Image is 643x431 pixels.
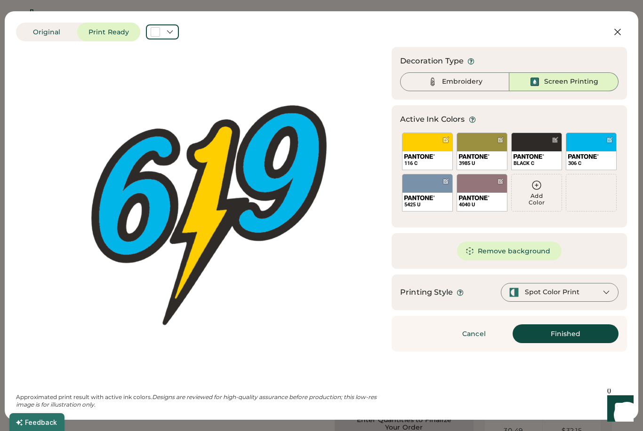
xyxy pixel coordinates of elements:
[427,76,438,87] img: Thread%20-%20Unselected.svg
[514,154,544,159] img: 1024px-Pantone_logo.svg.png
[459,196,490,200] img: 1024px-Pantone_logo.svg.png
[568,154,599,159] img: 1024px-Pantone_logo.svg.png
[525,288,579,297] div: Spot Color Print
[598,389,639,429] iframe: Front Chat
[459,160,505,167] div: 3985 U
[568,160,614,167] div: 306 C
[400,287,453,298] div: Printing Style
[529,76,540,87] img: Ink%20-%20Selected.svg
[441,324,507,343] button: Cancel
[16,393,386,408] div: Approximated print result with active ink colors.
[459,154,490,159] img: 1024px-Pantone_logo.svg.png
[544,77,598,86] div: Screen Printing
[404,154,435,159] img: 1024px-Pantone_logo.svg.png
[16,393,378,408] em: Designs are reviewed for high-quality assurance before production; this low-res image is for illu...
[404,160,450,167] div: 116 C
[512,193,562,206] div: Add Color
[459,201,505,208] div: 4040 U
[16,23,77,41] button: Original
[514,160,560,167] div: BLACK C
[77,23,140,41] button: Print Ready
[404,196,435,200] img: 1024px-Pantone_logo.svg.png
[400,114,465,125] div: Active Ink Colors
[513,324,619,343] button: Finished
[509,287,519,298] img: spot-color-green.svg
[442,77,482,86] div: Embroidery
[400,55,464,67] div: Decoration Type
[457,242,562,260] button: Remove background
[404,201,450,208] div: 5425 U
